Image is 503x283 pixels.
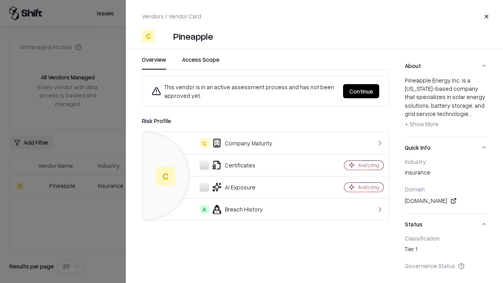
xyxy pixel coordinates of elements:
div: insurance [405,168,487,179]
div: C [142,30,154,42]
div: Industry [405,158,487,165]
div: Analyzing [358,162,379,169]
div: A [200,205,209,214]
div: C [156,167,175,186]
div: Pineapple [173,30,213,42]
div: Tier 1 [405,245,487,256]
div: Risk Profile [142,116,389,125]
div: Pineapple Energy Inc. is a [US_STATE]-based company that specializes in solar energy solutions, b... [405,76,487,130]
div: Certificates [149,160,317,170]
div: Quick Info [405,158,487,213]
button: Quick Info [405,137,487,158]
div: AI Exposure [149,182,317,192]
div: About [405,76,487,137]
div: C [200,138,209,148]
div: Governance Status [405,262,487,269]
div: Classification [405,235,487,242]
button: + Show More [405,118,439,130]
span: + Show More [405,120,439,127]
button: About [405,55,487,76]
p: Vendors / Vendor Card [142,12,201,20]
div: Analyzing [358,184,379,191]
button: Access Scope [182,55,219,70]
img: Pineapple [158,30,170,42]
button: Status [405,214,487,235]
button: Continue [343,84,379,98]
div: [DOMAIN_NAME] [405,196,487,206]
span: ... [468,110,472,117]
div: Domain [405,186,487,193]
div: This vendor is in an active assessment process and has not been approved yet. [152,83,337,100]
button: Overview [142,55,166,70]
div: Breach History [149,205,317,214]
div: Company Maturity [149,138,317,148]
